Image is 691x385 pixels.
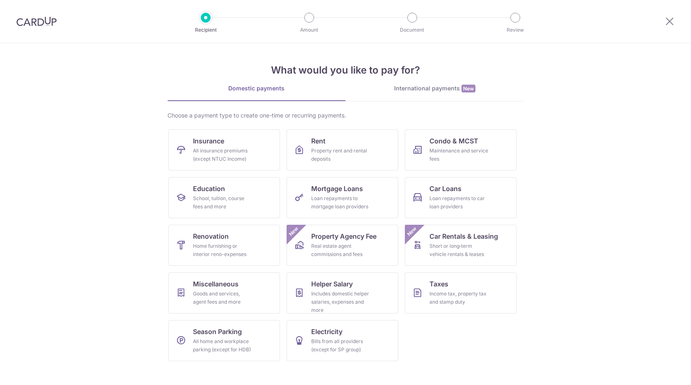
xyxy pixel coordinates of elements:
span: Taxes [429,279,448,289]
div: Loan repayments to car loan providers [429,194,489,211]
div: Property rent and rental deposits [311,147,370,163]
a: MiscellaneousGoods and services, agent fees and more [168,272,280,314]
a: RenovationHome furnishing or interior reno-expenses [168,225,280,266]
a: RentProperty rent and rental deposits [287,129,398,171]
a: ElectricityBills from all providers (except for SP group) [287,320,398,361]
div: All insurance premiums (except NTUC Income) [193,147,252,163]
span: Property Agency Fee [311,231,376,241]
p: Document [382,26,443,34]
span: Renovation [193,231,229,241]
div: Choose a payment type to create one-time or recurring payments. [168,111,524,120]
div: Includes domestic helper salaries, expenses and more [311,290,370,314]
h4: What would you like to pay for? [168,63,524,78]
a: Season ParkingAll home and workplace parking (except for HDB) [168,320,280,361]
a: Mortgage LoansLoan repayments to mortgage loan providers [287,177,398,218]
div: Short or long‑term vehicle rentals & leases [429,242,489,258]
a: EducationSchool, tuition, course fees and more [168,177,280,218]
span: Helper Salary [311,279,353,289]
div: Goods and services, agent fees and more [193,290,252,306]
span: Season Parking [193,327,242,337]
span: New [287,225,300,238]
span: Car Rentals & Leasing [429,231,498,241]
div: School, tuition, course fees and more [193,194,252,211]
a: Property Agency FeeReal estate agent commissions and feesNew [287,225,398,266]
span: Electricity [311,327,342,337]
a: Condo & MCSTMaintenance and service fees [405,129,517,171]
div: Real estate agent commissions and fees [311,242,370,258]
a: Helper SalaryIncludes domestic helper salaries, expenses and more [287,272,398,314]
div: Bills from all providers (except for SP group) [311,337,370,354]
span: Insurance [193,136,224,146]
span: Condo & MCST [429,136,478,146]
span: Mortgage Loans [311,184,363,194]
span: New [405,225,418,238]
p: Recipient [175,26,236,34]
img: CardUp [16,16,57,26]
span: Education [193,184,225,194]
span: Rent [311,136,326,146]
div: Loan repayments to mortgage loan providers [311,194,370,211]
div: International payments [346,84,524,93]
a: Car Rentals & LeasingShort or long‑term vehicle rentals & leasesNew [405,225,517,266]
span: Miscellaneous [193,279,239,289]
span: Car Loans [429,184,461,194]
div: Home furnishing or interior reno-expenses [193,242,252,258]
a: Car LoansLoan repayments to car loan providers [405,177,517,218]
div: All home and workplace parking (except for HDB) [193,337,252,354]
a: InsuranceAll insurance premiums (except NTUC Income) [168,129,280,171]
a: TaxesIncome tax, property tax and stamp duty [405,272,517,314]
p: Amount [279,26,340,34]
p: Review [485,26,546,34]
div: Maintenance and service fees [429,147,489,163]
div: Income tax, property tax and stamp duty [429,290,489,306]
div: Domestic payments [168,84,346,92]
span: New [461,85,475,92]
